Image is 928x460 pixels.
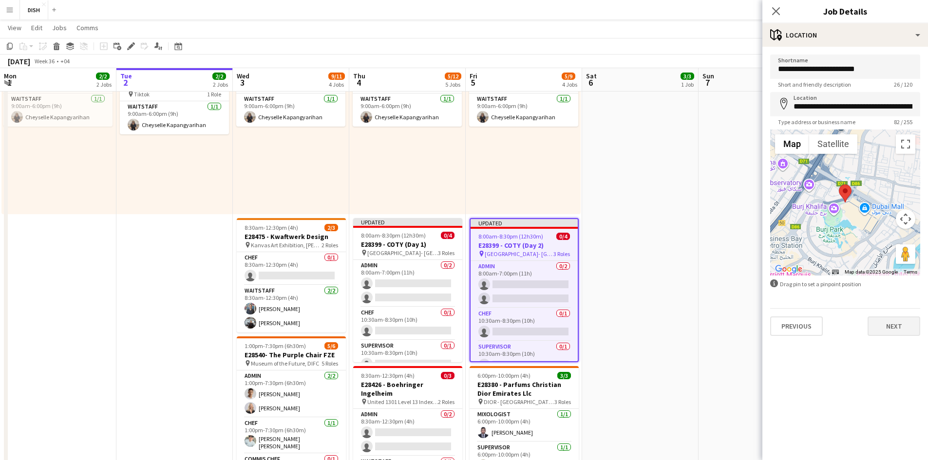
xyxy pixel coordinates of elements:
app-job-card: 9:00am-6:00pm (9h)1/1 Tiktok1 RoleWaitstaff1/19:00am-6:00pm (9h)Cheyselle Kapangyarihan [353,70,462,127]
span: 6:00pm-10:00pm (4h) [477,372,530,379]
app-card-role: Admin0/28:30am-12:30pm (4h) [353,409,462,456]
h3: E28475 - Kwaftwerk Design [237,232,346,241]
span: 9/11 [328,73,345,80]
span: Mon [4,72,17,80]
span: Week 36 [32,57,57,65]
span: View [8,23,21,32]
button: Drag Pegman onto the map to open Street View [896,244,915,264]
span: DIOR - [GEOGRAPHIC_DATA], [GEOGRAPHIC_DATA] [484,398,554,405]
div: 2 Jobs [213,81,228,88]
div: 5 Jobs [445,81,461,88]
span: 5 [468,77,477,88]
span: United 1301 Level 13 Index Tower, DIFC [367,398,438,405]
div: 4 Jobs [329,81,344,88]
div: [DATE] [8,56,30,66]
span: Fri [470,72,477,80]
div: 4 Jobs [562,81,577,88]
span: Type address or business name [770,118,863,126]
span: [GEOGRAPHIC_DATA]- [GEOGRAPHIC_DATA] [367,249,438,257]
app-job-card: 9:00am-6:00pm (9h)1/1 Tiktok1 RoleWaitstaff1/19:00am-6:00pm (9h)Cheyselle Kapangyarihan [469,70,578,127]
a: Open this area in Google Maps (opens a new window) [773,263,805,276]
app-card-role: Chef1/11:00pm-7:30pm (6h30m)[PERSON_NAME] [PERSON_NAME] [237,418,346,454]
span: 0/4 [556,233,570,240]
h3: Job Details [762,5,928,18]
app-card-role: Supervisor0/110:30am-8:30pm (10h) [353,340,462,373]
span: 1 [2,77,17,88]
h3: E28399 - COTY (Day 1) [353,240,462,249]
span: Kanvas Art Exhibition, [PERSON_NAME][GEOGRAPHIC_DATA], [GEOGRAPHIC_DATA] 1 [251,241,322,249]
app-card-role: Mixologist1/16:00pm-10:00pm (4h)[PERSON_NAME] [470,409,579,442]
h3: E28380 - Parfums Christian Dior Emirates Llc [470,380,579,398]
a: Terms (opens in new tab) [904,269,917,275]
a: Comms [73,21,102,34]
app-card-role: Waitstaff2/28:30am-12:30pm (4h)[PERSON_NAME][PERSON_NAME] [237,285,346,332]
span: Edit [31,23,42,32]
span: 3/3 [681,73,694,80]
span: 2 Roles [438,398,455,405]
span: 2/3 [324,224,338,231]
button: Show satellite imagery [809,134,857,154]
div: +04 [60,57,70,65]
h3: E28399 - COTY (Day 2) [471,241,578,250]
span: 4 [352,77,365,88]
app-card-role: Waitstaff1/19:00am-6:00pm (9h)Cheyselle Kapangyarihan [469,93,578,127]
span: 8:30am-12:30pm (4h) [245,224,298,231]
span: 82 / 255 [886,118,920,126]
app-job-card: 9:00am-6:00pm (9h)1/1 Tiktok1 RoleWaitstaff1/19:00am-6:00pm (9h)Cheyselle Kapangyarihan [3,70,113,127]
span: 2/2 [96,73,110,80]
span: Museum of the Future, DIFC [251,360,319,367]
span: 7 [701,77,714,88]
app-job-card: In progress9:00am-6:00pm (9h)1/1 Tiktok1 RoleWaitstaff1/19:00am-6:00pm (9h)Cheyselle Kapangyarihan [120,70,229,134]
button: Map camera controls [896,209,915,229]
div: Updated [471,219,578,227]
button: Previous [770,316,823,336]
app-job-card: 9:00am-6:00pm (9h)1/1 Tiktok1 RoleWaitstaff1/19:00am-6:00pm (9h)Cheyselle Kapangyarihan [236,70,345,127]
span: 2 [119,77,132,88]
span: 3 Roles [553,250,570,258]
span: Tue [120,72,132,80]
span: 5/6 [324,342,338,350]
app-job-card: Updated8:00am-8:30pm (12h30m)0/4E28399 - COTY (Day 2) [GEOGRAPHIC_DATA]- [GEOGRAPHIC_DATA]3 Roles... [470,218,579,362]
a: Edit [27,21,46,34]
span: 5/9 [562,73,575,80]
app-card-role: Chef0/18:30am-12:30pm (4h) [237,252,346,285]
span: 3/3 [557,372,571,379]
span: 8:00am-8:30pm (12h30m) [478,233,543,240]
span: Sun [702,72,714,80]
span: 1 Role [207,91,221,98]
img: Google [773,263,805,276]
span: 2/2 [212,73,226,80]
app-card-role: Chef0/110:30am-8:30pm (10h) [353,307,462,340]
span: 5/12 [445,73,461,80]
div: Updated [353,218,462,226]
span: Thu [353,72,365,80]
span: Sat [586,72,597,80]
app-card-role: Admin0/28:00am-7:00pm (11h) [471,261,578,308]
div: Location [762,23,928,47]
app-job-card: 8:30am-12:30pm (4h)2/3E28475 - Kwaftwerk Design Kanvas Art Exhibition, [PERSON_NAME][GEOGRAPHIC_D... [237,218,346,332]
button: Next [868,316,920,336]
span: Map data ©2025 Google [845,269,898,275]
span: Short and friendly description [770,81,859,88]
span: 5 Roles [322,360,338,367]
app-job-card: Updated8:00am-8:30pm (12h30m)0/4E28399 - COTY (Day 1) [GEOGRAPHIC_DATA]- [GEOGRAPHIC_DATA]3 Roles... [353,218,462,362]
span: 3 [235,77,249,88]
h3: E28426 - Boehringer Ingelheim [353,380,462,398]
div: 1 Job [681,81,694,88]
span: 8:00am-8:30pm (12h30m) [361,232,426,239]
span: Tiktok [134,91,150,98]
button: Toggle fullscreen view [896,134,915,154]
button: Keyboard shortcuts [832,269,839,276]
div: Drag pin to set a pinpoint position [770,279,920,289]
span: 1:00pm-7:30pm (6h30m) [245,342,306,350]
span: Wed [237,72,249,80]
app-card-role: Waitstaff1/19:00am-6:00pm (9h)Cheyselle Kapangyarihan [3,93,113,127]
app-card-role: Admin0/28:00am-7:00pm (11h) [353,260,462,307]
button: Show street map [775,134,809,154]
